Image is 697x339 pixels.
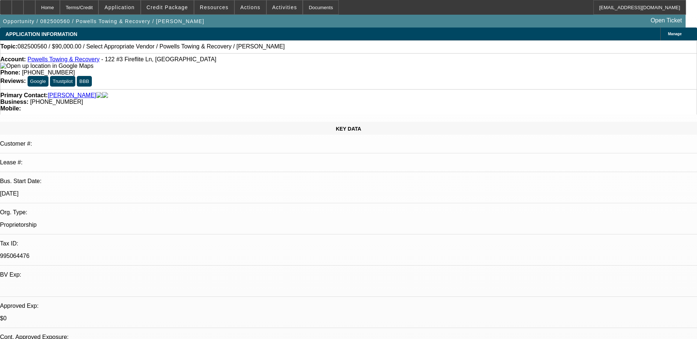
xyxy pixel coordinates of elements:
[99,0,140,14] button: Application
[194,0,234,14] button: Resources
[50,76,75,87] button: Trustpilot
[0,78,26,84] strong: Reviews:
[28,76,48,87] button: Google
[96,92,102,99] img: facebook-icon.png
[200,4,229,10] span: Resources
[18,43,285,50] span: 082500560 / $90,000.00 / Select Appropriate Vendor / Powells Towing & Recovery / [PERSON_NAME]
[0,43,18,50] strong: Topic:
[235,0,266,14] button: Actions
[6,31,77,37] span: APPLICATION INFORMATION
[0,56,26,62] strong: Account:
[0,99,28,105] strong: Business:
[77,76,92,87] button: BBB
[240,4,261,10] span: Actions
[0,63,93,69] img: Open up location in Google Maps
[0,92,48,99] strong: Primary Contact:
[30,99,83,105] span: [PHONE_NUMBER]
[267,0,303,14] button: Activities
[22,69,75,76] span: [PHONE_NUMBER]
[668,32,682,36] span: Manage
[48,92,96,99] a: [PERSON_NAME]
[102,92,108,99] img: linkedin-icon.png
[141,0,194,14] button: Credit Package
[147,4,188,10] span: Credit Package
[101,56,216,62] span: - 122 #3 Fireflite Ln, [GEOGRAPHIC_DATA]
[0,69,20,76] strong: Phone:
[272,4,297,10] span: Activities
[0,105,21,112] strong: Mobile:
[336,126,361,132] span: KEY DATA
[3,18,204,24] span: Opportunity / 082500560 / Powells Towing & Recovery / [PERSON_NAME]
[104,4,134,10] span: Application
[648,14,685,27] a: Open Ticket
[0,63,93,69] a: View Google Maps
[28,56,100,62] a: Powells Towing & Recovery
